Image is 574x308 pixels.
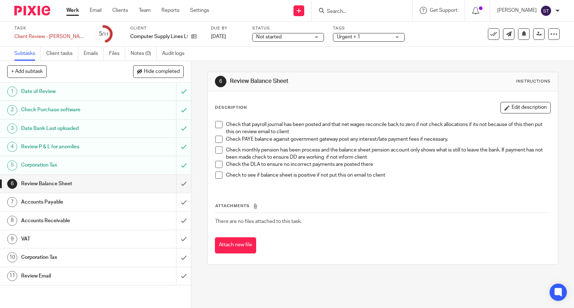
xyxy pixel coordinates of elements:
[46,47,78,61] a: Client tasks
[226,172,550,179] p: Check to see if balance sheet is positive if not put this on email to client
[21,141,120,152] h1: Review P & L for anomlies
[540,5,552,17] img: svg%3E
[215,76,226,87] div: 6
[516,79,551,84] div: Instructions
[14,33,86,40] div: Client Review - Sarah
[226,121,550,136] p: Check that payroll journal has been posted and that net wages reconcile back to zero if not check...
[162,47,190,61] a: Audit logs
[84,47,104,61] a: Emails
[256,34,282,39] span: Not started
[7,179,17,189] div: 6
[99,30,109,38] div: 5
[7,197,17,207] div: 7
[7,234,17,244] div: 9
[7,65,47,78] button: + Add subtask
[211,34,226,39] span: [DATE]
[430,8,457,13] span: Get Support
[133,65,184,78] button: Hide completed
[21,234,120,244] h1: VAT
[21,123,120,134] h1: Date Bank Last uploaded
[500,102,551,113] button: Edit description
[226,136,550,143] p: Check PAYE balance against government gateway post any interest/late payment fees if necessary.
[90,7,102,14] a: Email
[21,160,120,171] h1: Corporation Tax
[144,69,180,75] span: Hide completed
[497,7,537,14] p: [PERSON_NAME]
[215,219,302,224] span: There are no files attached to this task.
[7,160,17,171] div: 5
[21,252,120,263] h1: Corporation Tax
[102,32,109,36] small: /11
[215,237,256,253] button: Attach new file
[326,9,391,15] input: Search
[14,33,86,40] div: Client Review - [PERSON_NAME]
[21,197,120,207] h1: Accounts Payable
[190,7,209,14] a: Settings
[215,204,250,208] span: Attachments
[7,271,17,281] div: 11
[21,86,120,97] h1: Date of Review
[14,25,86,31] label: Task
[333,25,405,31] label: Tags
[21,104,120,115] h1: Check Purchase software
[21,178,120,189] h1: Review Balance Sheet
[66,7,79,14] a: Work
[215,105,247,111] p: Description
[14,47,41,61] a: Subtasks
[226,146,550,161] p: Check monthly pension has been process and the balance sheet pension account only shows what is s...
[161,7,179,14] a: Reports
[7,123,17,134] div: 3
[7,216,17,226] div: 8
[337,34,360,39] span: Urgent + 1
[230,78,398,85] h1: Review Balance Sheet
[7,105,17,115] div: 2
[14,6,50,15] img: Pixie
[21,215,120,226] h1: Accounts Receivable
[130,25,202,31] label: Client
[109,47,125,61] a: Files
[139,7,151,14] a: Team
[131,47,157,61] a: Notes (0)
[112,7,128,14] a: Clients
[21,271,120,281] h1: Review Email
[252,25,324,31] label: Status
[226,161,550,168] p: Check the DLA to ensure no incorrect payments are posted there
[211,25,243,31] label: Due by
[7,142,17,152] div: 4
[7,252,17,262] div: 10
[7,87,17,97] div: 1
[130,33,188,40] p: Computer Supply Lines Ltd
